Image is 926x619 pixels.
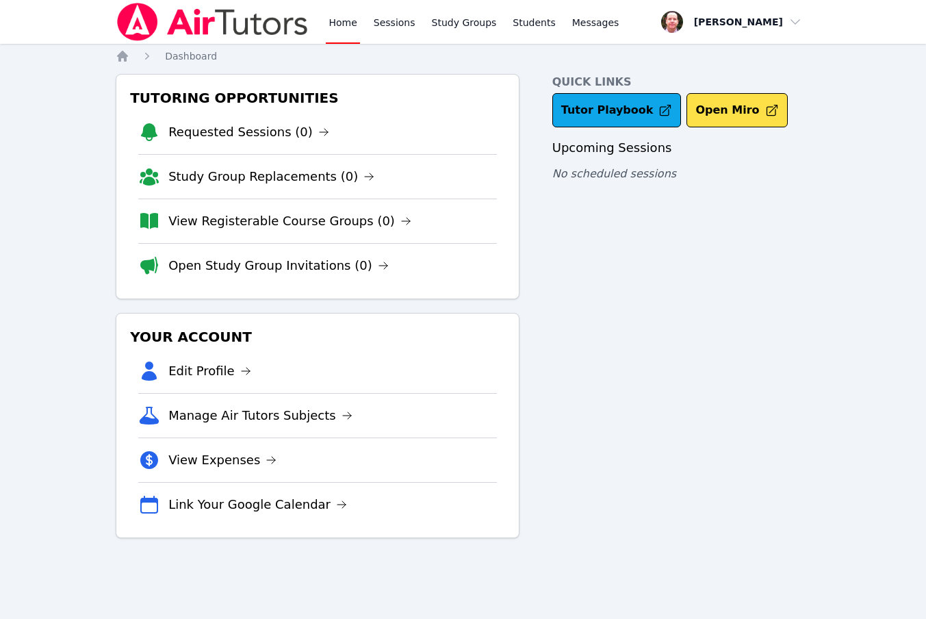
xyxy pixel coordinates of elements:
img: Air Tutors [116,3,309,41]
a: View Registerable Course Groups (0) [168,212,411,231]
span: Messages [572,16,619,29]
h3: Upcoming Sessions [552,138,810,157]
a: Manage Air Tutors Subjects [168,406,352,425]
button: Open Miro [686,93,787,127]
span: No scheduled sessions [552,167,676,180]
a: Link Your Google Calendar [168,495,347,514]
h4: Quick Links [552,74,810,90]
h3: Your Account [127,325,508,349]
a: Open Study Group Invitations (0) [168,256,389,275]
h3: Tutoring Opportunities [127,86,508,110]
a: Edit Profile [168,362,251,381]
a: Tutor Playbook [552,93,682,127]
a: View Expenses [168,451,276,470]
a: Study Group Replacements (0) [168,167,374,186]
a: Requested Sessions (0) [168,123,329,142]
span: Dashboard [165,51,217,62]
a: Dashboard [165,49,217,63]
nav: Breadcrumb [116,49,810,63]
